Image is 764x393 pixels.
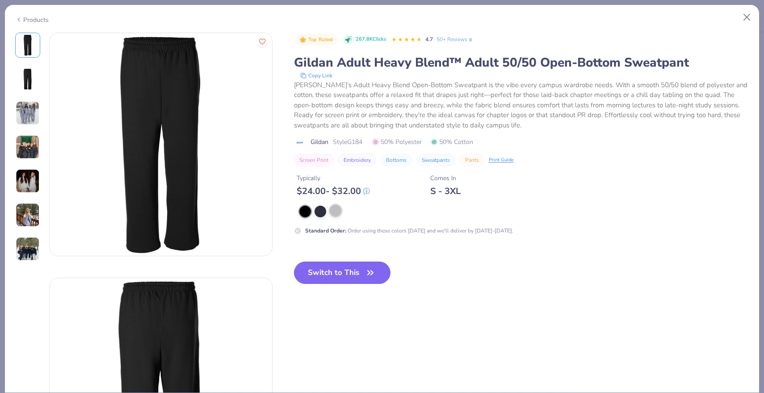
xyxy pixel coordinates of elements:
[17,34,38,56] img: Front
[17,68,38,90] img: Back
[305,227,513,235] div: Order using these colors [DATE] and we'll deliver by [DATE]-[DATE].
[16,237,40,261] img: User generated content
[256,36,268,47] button: Like
[308,37,333,42] span: Top Rated
[298,71,335,80] button: copy to clipboard
[739,9,756,26] button: Close
[294,262,391,284] button: Switch to This
[294,154,334,166] button: Screen Print
[294,80,749,131] div: [PERSON_NAME]’s Adult Heavy Blend Open-Bottom Sweatpant is the vibe every campus wardrobe needs. ...
[294,139,306,146] img: brand logo
[16,169,40,193] img: User generated content
[305,227,346,234] strong: Standard Order :
[425,36,433,43] span: 4.7
[15,15,49,25] div: Products
[311,137,328,147] span: Gildan
[299,36,306,43] img: Top Rated sort
[338,154,376,166] button: Embroidery
[372,137,422,147] span: 50% Polyester
[16,203,40,227] img: User generated content
[356,36,386,43] span: 267.8K Clicks
[16,135,40,159] img: User generated content
[297,173,370,183] div: Typically
[50,33,272,256] img: Front
[431,137,473,147] span: 50% Cotton
[430,186,461,197] div: S - 3XL
[460,154,484,166] button: Pants
[333,137,362,147] span: Style G184
[294,54,749,71] div: Gildan Adult Heavy Blend™ Adult 50/50 Open-Bottom Sweatpant
[297,186,370,197] div: $ 24.00 - $ 32.00
[381,154,412,166] button: Bottoms
[416,154,455,166] button: Sweatpants
[391,33,422,47] div: 4.7 Stars
[437,35,474,43] a: 50+ Reviews
[489,156,514,164] div: Print Guide
[16,101,40,125] img: User generated content
[430,173,461,183] div: Comes In
[295,34,338,46] button: Badge Button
